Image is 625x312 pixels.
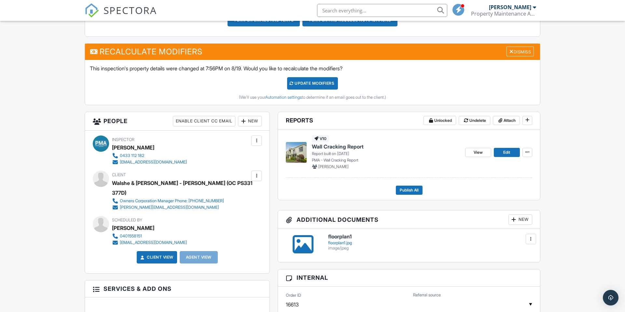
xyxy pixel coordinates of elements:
div: 0401558151 [120,234,142,239]
div: This inspection's property details were changed at 7:56PM on 8/19. Would you like to recalculate ... [85,60,540,105]
a: [EMAIL_ADDRESS][DOMAIN_NAME] [112,239,187,246]
h3: Internal [278,269,540,286]
a: [PERSON_NAME][EMAIL_ADDRESS][DOMAIN_NAME] [112,204,250,211]
div: Dismiss [507,47,534,57]
div: New [508,214,532,225]
div: [EMAIL_ADDRESS][DOMAIN_NAME] [120,240,187,245]
h3: Recalculate Modifiers [85,44,540,60]
div: [PERSON_NAME][EMAIL_ADDRESS][DOMAIN_NAME] [120,205,219,210]
h3: Services & Add ons [85,280,270,297]
div: UPDATE Modifiers [287,77,338,90]
div: Open Intercom Messenger [603,290,618,305]
span: SPECTORA [104,3,157,17]
div: floorplan1.jpg [328,240,532,246]
div: (We'll use your to determine if an email goes out to the client.) [90,95,535,100]
div: 0433 112 182 [120,153,144,158]
span: Inspector [112,137,134,142]
a: floorplan1 floorplan1.jpg image/jpeg [328,234,532,250]
input: Search everything... [317,4,447,17]
a: Owners Corporation Manager Phone: [PHONE_NUMBER] [112,198,250,204]
a: Automation settings [265,95,302,100]
a: SPECTORA [85,9,157,22]
a: [EMAIL_ADDRESS][DOMAIN_NAME] [112,159,187,165]
div: [PERSON_NAME] [489,4,531,10]
span: Scheduled By [112,218,142,222]
label: Referral source [413,292,441,298]
a: 0433 112 182 [112,152,187,159]
img: The Best Home Inspection Software - Spectora [85,3,99,18]
h6: floorplan1 [328,234,532,240]
div: [PERSON_NAME] [112,143,154,152]
label: Order ID [286,292,301,298]
div: Walshe & [PERSON_NAME] - [PERSON_NAME] (OC PS331377D) [112,178,255,198]
h3: Additional Documents [278,210,540,229]
span: Client [112,172,126,177]
div: Property Maintenance Advisory [471,10,536,17]
a: Client View [139,254,174,261]
div: [EMAIL_ADDRESS][DOMAIN_NAME] [120,160,187,165]
a: 0401558151 [112,233,187,239]
div: [PERSON_NAME] [112,223,154,233]
div: New [238,116,262,126]
div: image/jpeg [328,246,532,251]
div: Owners Corporation Manager Phone: [PHONE_NUMBER] [120,198,224,204]
div: Enable Client CC Email [173,116,235,126]
h3: People [85,112,270,131]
